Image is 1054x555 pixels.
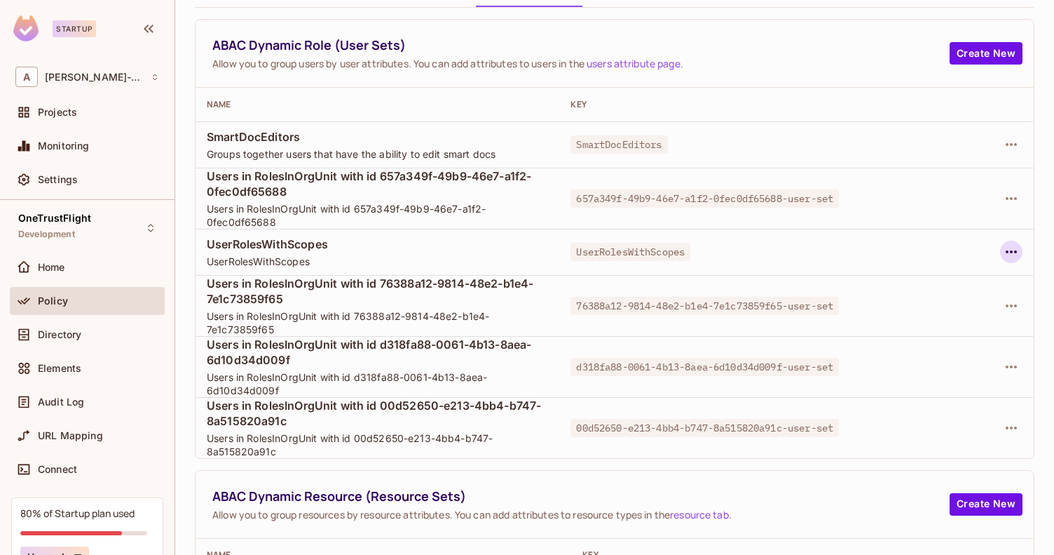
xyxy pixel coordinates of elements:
span: A [15,67,38,87]
span: Workspace: alex-trustflight-sandbox [45,72,144,83]
span: Users in RolesInOrgUnit with id 657a349f-49b9-46e7-a1f2-0fec0df65688 [207,168,548,199]
span: Home [38,262,65,273]
span: Development [18,229,75,240]
span: Users in RolesInOrgUnit with id 76388a12-9814-48e2-b1e4-7e1c73859f65 [207,309,548,336]
span: 76388a12-9814-48e2-b1e4-7e1c73859f65-user-set [570,297,839,315]
span: Groups together users that have the ability to edit smart docs [207,147,548,161]
span: d318fa88-0061-4b13-8aea-6d10d34d009f-user-set [570,358,839,376]
span: ABAC Dynamic Role (User Sets) [212,36,950,54]
span: Elements [38,363,81,374]
span: Users in RolesInOrgUnit with id 00d52650-e213-4bb4-b747-8a515820a91c [207,432,548,458]
span: Users in RolesInOrgUnit with id 76388a12-9814-48e2-b1e4-7e1c73859f65 [207,276,548,307]
button: Create New [950,493,1022,516]
span: Settings [38,174,78,185]
span: Users in RolesInOrgUnit with id d318fa88-0061-4b13-8aea-6d10d34d009f [207,337,548,368]
span: OneTrustFlight [18,213,91,224]
span: Projects [38,107,77,118]
span: Policy [38,295,68,307]
a: resource tab [670,508,729,521]
span: Audit Log [38,396,84,408]
span: Users in RolesInOrgUnit with id 657a349f-49b9-46e7-a1f2-0fec0df65688 [207,202,548,229]
span: UserRolesWithScopes [570,243,690,261]
span: Users in RolesInOrgUnit with id 00d52650-e213-4bb4-b747-8a515820a91c [207,398,548,429]
span: UserRolesWithScopes [207,255,548,268]
img: SReyMgAAAABJRU5ErkJggg== [13,15,39,41]
div: Key [570,99,908,110]
span: ABAC Dynamic Resource (Resource Sets) [212,488,950,505]
span: Users in RolesInOrgUnit with id d318fa88-0061-4b13-8aea-6d10d34d009f [207,370,548,397]
span: 00d52650-e213-4bb4-b747-8a515820a91c-user-set [570,419,839,437]
span: SmartDocEditors [570,135,667,154]
span: Allow you to group users by user attributes. You can add attributes to users in the . [212,57,950,70]
div: Startup [53,20,96,37]
span: 657a349f-49b9-46e7-a1f2-0fec0df65688-user-set [570,189,839,208]
span: SmartDocEditors [207,129,548,145]
div: Name [207,99,548,110]
span: URL Mapping [38,430,103,441]
span: Connect [38,464,77,475]
div: 80% of Startup plan used [20,507,135,520]
span: Allow you to group resources by resource attributes. You can add attributes to resource types in ... [212,508,950,521]
button: Create New [950,42,1022,65]
span: UserRolesWithScopes [207,236,548,252]
span: Monitoring [38,140,90,152]
span: Directory [38,329,81,340]
a: users attribute page [587,57,680,70]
